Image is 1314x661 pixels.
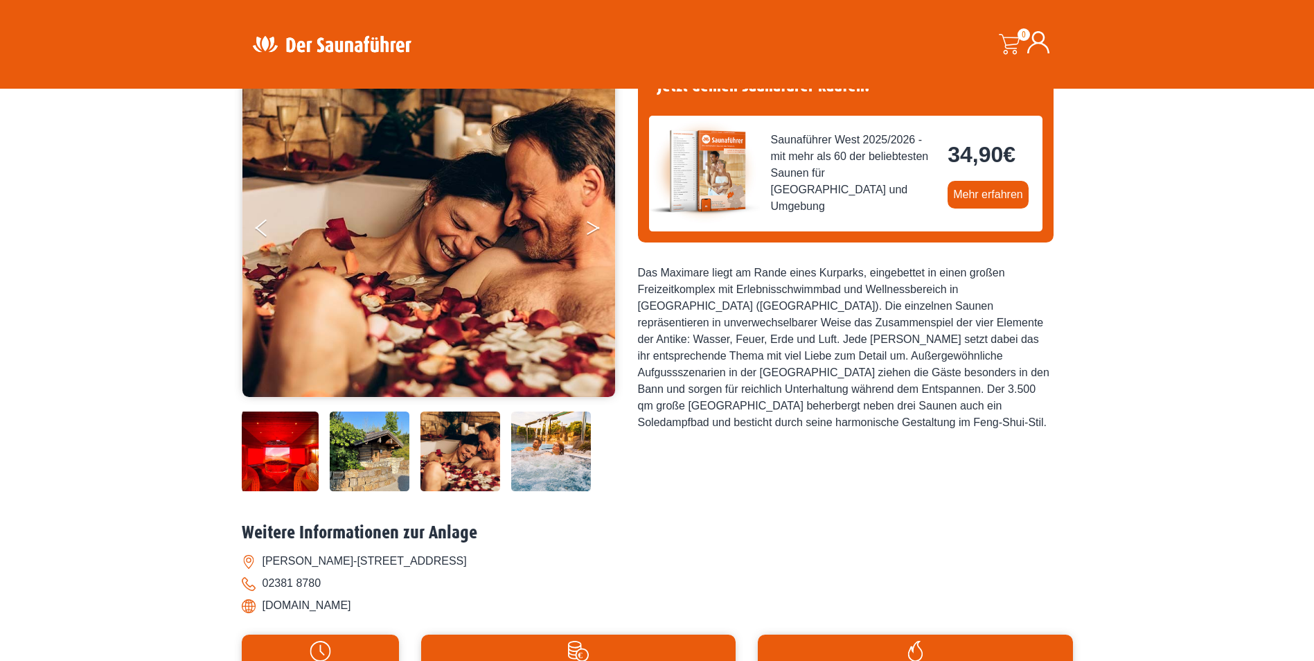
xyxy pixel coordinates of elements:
bdi: 34,90 [948,142,1015,167]
li: [DOMAIN_NAME] [242,594,1073,617]
span: 0 [1018,28,1030,41]
span: € [1003,142,1015,167]
span: Saunaführer West 2025/2026 - mit mehr als 60 der beliebtesten Saunen für [GEOGRAPHIC_DATA] und Um... [771,132,937,215]
a: Mehr erfahren [948,181,1029,209]
li: [PERSON_NAME]-[STREET_ADDRESS] [242,550,1073,572]
img: der-saunafuehrer-2025-west.jpg [649,116,760,227]
h2: Weitere Informationen zur Anlage [242,522,1073,544]
button: Previous [256,213,290,248]
li: 02381 8780 [242,572,1073,594]
div: Das Maximare liegt am Rande eines Kurparks, eingebettet in einen großen Freizeitkomplex mit Erleb... [638,265,1054,431]
button: Next [585,213,620,248]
